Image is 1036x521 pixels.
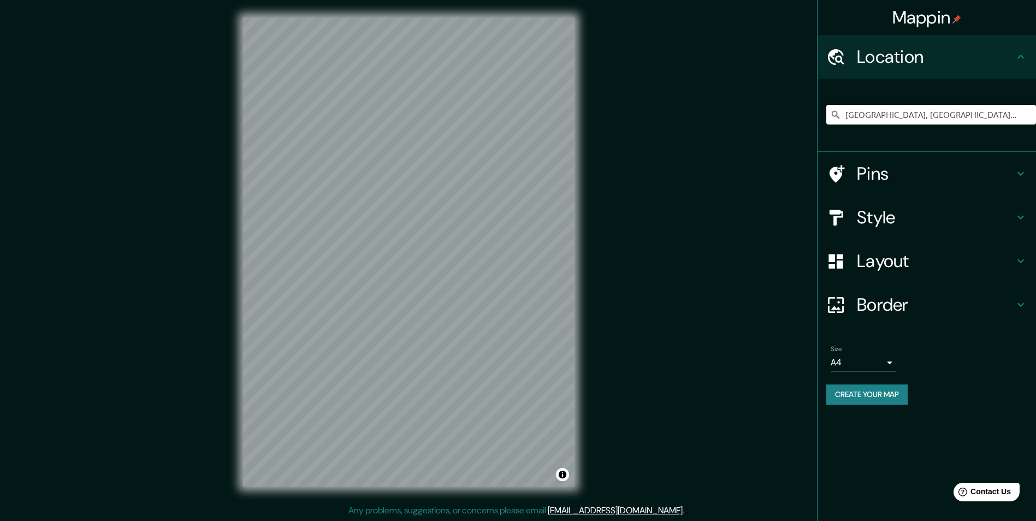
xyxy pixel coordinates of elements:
[548,505,683,516] a: [EMAIL_ADDRESS][DOMAIN_NAME]
[818,196,1036,239] div: Style
[686,504,688,517] div: .
[348,504,684,517] p: Any problems, suggestions, or concerns please email .
[243,17,575,487] canvas: Map
[826,384,908,405] button: Create your map
[818,283,1036,327] div: Border
[857,46,1014,68] h4: Location
[826,105,1036,125] input: Pick your city or area
[892,7,962,28] h4: Mappin
[831,354,896,371] div: A4
[818,35,1036,79] div: Location
[857,250,1014,272] h4: Layout
[818,239,1036,283] div: Layout
[952,15,961,23] img: pin-icon.png
[556,468,569,481] button: Toggle attribution
[684,504,686,517] div: .
[939,478,1024,509] iframe: Help widget launcher
[857,206,1014,228] h4: Style
[818,152,1036,196] div: Pins
[857,163,1014,185] h4: Pins
[857,294,1014,316] h4: Border
[831,345,842,354] label: Size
